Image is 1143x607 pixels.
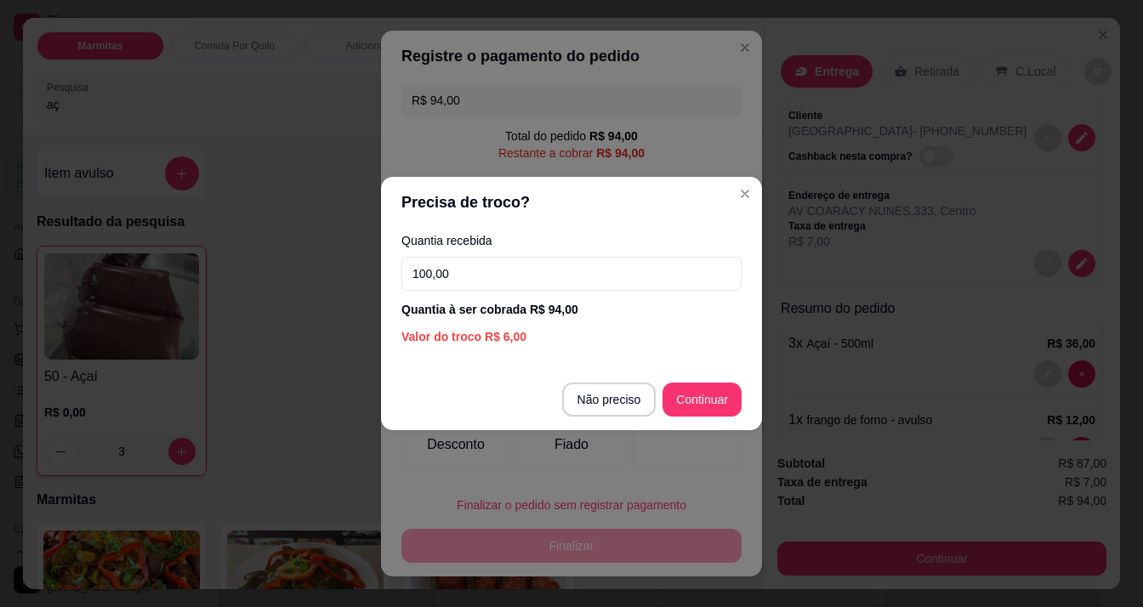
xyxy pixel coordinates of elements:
[731,180,759,207] button: Close
[401,301,742,318] div: Quantia à ser cobrada R$ 94,00
[381,177,762,228] header: Precisa de troco?
[662,383,742,417] button: Continuar
[401,328,742,345] div: Valor do troco R$ 6,00
[562,383,657,417] button: Não preciso
[401,235,742,247] label: Quantia recebida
